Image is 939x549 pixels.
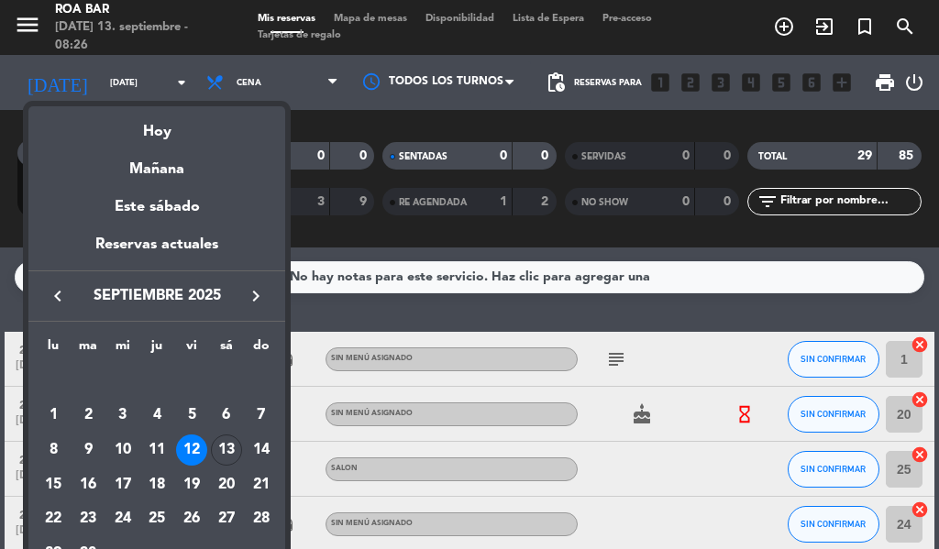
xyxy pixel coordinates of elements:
div: 28 [246,504,277,535]
div: 22 [38,504,69,535]
i: keyboard_arrow_right [245,285,267,307]
td: 4 de septiembre de 2025 [140,399,175,434]
div: 26 [176,504,207,535]
td: 8 de septiembre de 2025 [36,433,71,467]
div: 24 [107,504,138,535]
td: 3 de septiembre de 2025 [105,399,140,434]
td: 24 de septiembre de 2025 [105,502,140,537]
td: 21 de septiembre de 2025 [244,467,279,502]
td: 14 de septiembre de 2025 [244,433,279,467]
div: 18 [141,469,172,500]
div: 23 [72,504,104,535]
div: 20 [211,469,242,500]
th: jueves [140,335,175,364]
button: keyboard_arrow_right [239,284,272,308]
td: 2 de septiembre de 2025 [71,399,105,434]
td: SEP. [36,364,278,399]
div: 27 [211,504,242,535]
td: 6 de septiembre de 2025 [209,399,244,434]
td: 17 de septiembre de 2025 [105,467,140,502]
td: 26 de septiembre de 2025 [174,502,209,537]
div: 16 [72,469,104,500]
td: 16 de septiembre de 2025 [71,467,105,502]
th: martes [71,335,105,364]
td: 23 de septiembre de 2025 [71,502,105,537]
div: 19 [176,469,207,500]
div: 15 [38,469,69,500]
div: 21 [246,469,277,500]
td: 25 de septiembre de 2025 [140,502,175,537]
div: 4 [141,400,172,431]
td: 1 de septiembre de 2025 [36,399,71,434]
div: 5 [176,400,207,431]
div: Reservas actuales [28,233,285,270]
div: 25 [141,504,172,535]
div: Hoy [28,106,285,144]
th: lunes [36,335,71,364]
th: miércoles [105,335,140,364]
span: septiembre 2025 [74,284,239,308]
div: 8 [38,434,69,466]
div: Este sábado [28,181,285,233]
td: 27 de septiembre de 2025 [209,502,244,537]
td: 10 de septiembre de 2025 [105,433,140,467]
td: 7 de septiembre de 2025 [244,399,279,434]
td: 19 de septiembre de 2025 [174,467,209,502]
div: 3 [107,400,138,431]
div: 6 [211,400,242,431]
th: domingo [244,335,279,364]
div: 9 [72,434,104,466]
div: 1 [38,400,69,431]
td: 15 de septiembre de 2025 [36,467,71,502]
div: 13 [211,434,242,466]
td: 11 de septiembre de 2025 [140,433,175,467]
td: 9 de septiembre de 2025 [71,433,105,467]
div: 2 [72,400,104,431]
div: 7 [246,400,277,431]
td: 20 de septiembre de 2025 [209,467,244,502]
div: 14 [246,434,277,466]
td: 18 de septiembre de 2025 [140,467,175,502]
td: 13 de septiembre de 2025 [209,433,244,467]
td: 22 de septiembre de 2025 [36,502,71,537]
div: 12 [176,434,207,466]
th: sábado [209,335,244,364]
div: 17 [107,469,138,500]
i: keyboard_arrow_left [47,285,69,307]
td: 28 de septiembre de 2025 [244,502,279,537]
div: 11 [141,434,172,466]
button: keyboard_arrow_left [41,284,74,308]
th: viernes [174,335,209,364]
td: 5 de septiembre de 2025 [174,399,209,434]
td: 12 de septiembre de 2025 [174,433,209,467]
div: 10 [107,434,138,466]
div: Mañana [28,144,285,181]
